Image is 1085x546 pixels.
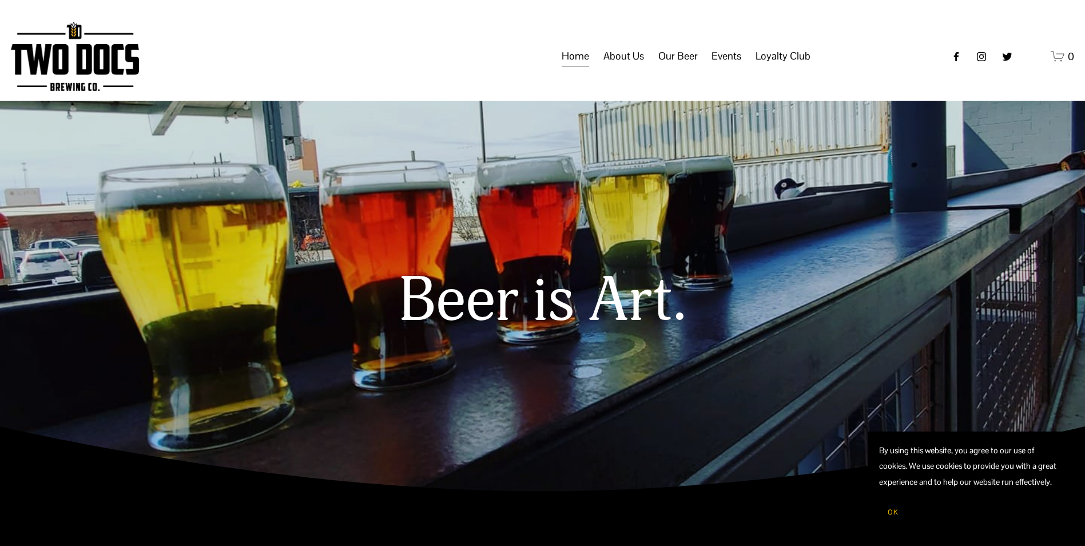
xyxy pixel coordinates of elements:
[603,46,644,66] span: About Us
[712,46,741,66] span: Events
[603,46,644,68] a: folder dropdown
[976,51,987,62] a: instagram-unauth
[1001,51,1013,62] a: twitter-unauth
[951,51,962,62] a: Facebook
[11,22,139,91] img: Two Docs Brewing Co.
[879,501,907,523] button: OK
[658,46,698,68] a: folder dropdown
[658,46,698,66] span: Our Beer
[1051,49,1074,64] a: 0 items in cart
[756,46,810,66] span: Loyalty Club
[868,432,1074,535] section: Cookie banner
[712,46,741,68] a: folder dropdown
[879,443,1062,490] p: By using this website, you agree to our use of cookies. We use cookies to provide you with a grea...
[1068,50,1074,63] span: 0
[888,508,898,517] span: OK
[756,46,810,68] a: folder dropdown
[562,46,589,68] a: Home
[142,267,943,336] h1: Beer is Art.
